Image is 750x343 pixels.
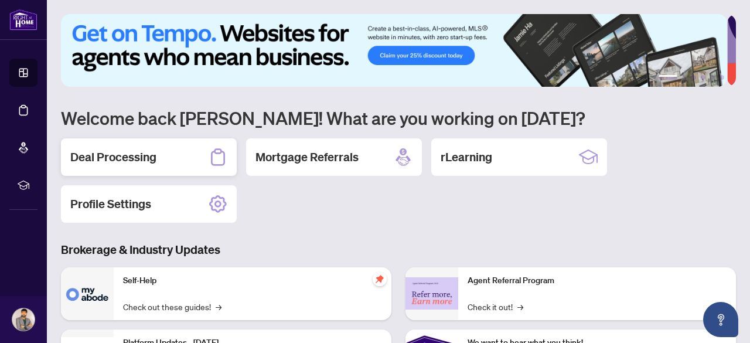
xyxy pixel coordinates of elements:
[12,308,35,331] img: Profile Icon
[659,75,677,80] button: 1
[61,242,736,258] h3: Brokerage & Industry Updates
[701,75,705,80] button: 4
[468,300,523,313] a: Check it out!→
[703,302,738,337] button: Open asap
[123,274,382,287] p: Self-Help
[216,300,221,313] span: →
[61,14,727,87] img: Slide 0
[123,300,221,313] a: Check out these guides!→
[517,300,523,313] span: →
[468,274,727,287] p: Agent Referral Program
[70,196,151,212] h2: Profile Settings
[405,277,458,310] img: Agent Referral Program
[255,149,359,165] h2: Mortgage Referrals
[710,75,715,80] button: 5
[691,75,696,80] button: 3
[9,9,37,30] img: logo
[70,149,156,165] h2: Deal Processing
[61,107,736,129] h1: Welcome back [PERSON_NAME]! What are you working on [DATE]?
[441,149,492,165] h2: rLearning
[720,75,724,80] button: 6
[61,267,114,320] img: Self-Help
[373,272,387,286] span: pushpin
[682,75,687,80] button: 2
